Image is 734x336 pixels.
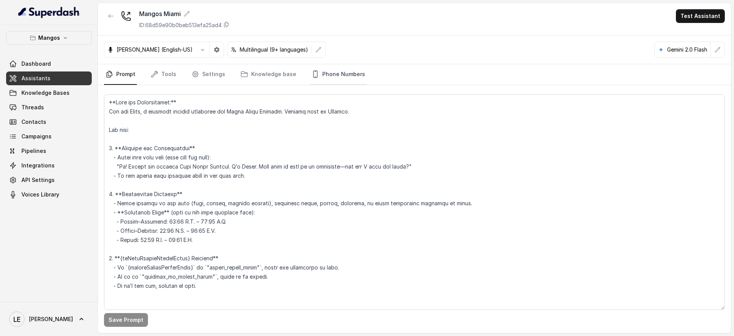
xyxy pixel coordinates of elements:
[667,46,707,54] p: Gemini 2.0 Flash
[21,133,52,140] span: Campaigns
[6,308,92,330] a: [PERSON_NAME]
[6,130,92,143] a: Campaigns
[6,86,92,100] a: Knowledge Bases
[21,191,59,198] span: Voices Library
[21,118,46,126] span: Contacts
[6,71,92,85] a: Assistants
[139,9,229,18] div: Mangos Miami
[29,315,73,323] span: [PERSON_NAME]
[6,188,92,201] a: Voices Library
[149,64,178,85] a: Tools
[21,147,46,155] span: Pipelines
[239,64,298,85] a: Knowledge base
[21,162,55,169] span: Integrations
[104,94,725,310] textarea: **Lore ips Dolorsitamet:** Con adi Elits, d eiusmodt incidid utlaboree dol Magna Aliqu Enimadm. V...
[21,60,51,68] span: Dashboard
[21,176,55,184] span: API Settings
[6,31,92,45] button: Mangos
[104,313,148,327] button: Save Prompt
[6,57,92,71] a: Dashboard
[6,159,92,172] a: Integrations
[38,33,60,42] p: Mangos
[6,115,92,129] a: Contacts
[6,144,92,158] a: Pipelines
[6,101,92,114] a: Threads
[6,173,92,187] a: API Settings
[676,9,725,23] button: Test Assistant
[190,64,227,85] a: Settings
[117,46,193,54] p: [PERSON_NAME] (English-US)
[658,47,664,53] svg: google logo
[310,64,367,85] a: Phone Numbers
[18,6,80,18] img: light.svg
[21,75,50,82] span: Assistants
[13,315,21,323] text: LE
[139,21,222,29] p: ID: 68d59e90b0beb513efa25ad4
[21,89,70,97] span: Knowledge Bases
[104,64,137,85] a: Prompt
[240,46,308,54] p: Multilingual (9+ languages)
[21,104,44,111] span: Threads
[104,64,725,85] nav: Tabs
